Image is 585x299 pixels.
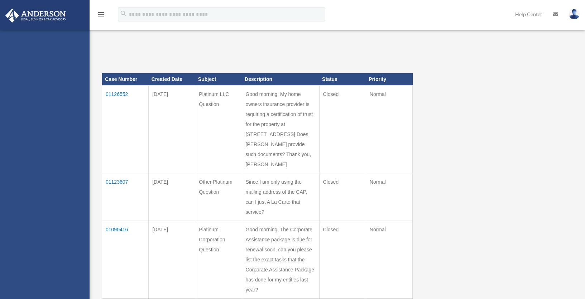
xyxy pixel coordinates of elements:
th: Case Number [102,73,149,85]
th: Description [242,73,319,85]
td: Closed [319,85,366,173]
td: Closed [319,173,366,221]
th: Created Date [149,73,195,85]
td: Closed [319,221,366,298]
td: [DATE] [149,85,195,173]
td: Normal [366,85,412,173]
td: Normal [366,221,412,298]
i: menu [97,10,105,19]
td: Good morning, The Corporate Assistance package is due for renewal soon, can you please list the e... [242,221,319,298]
td: Since I am only using the mailing address of the CAP, can I just A La Carte that service? [242,173,319,221]
img: Anderson Advisors Platinum Portal [3,9,68,23]
td: Platinum LLC Question [195,85,242,173]
td: Other Platinum Question [195,173,242,221]
td: 01126552 [102,85,149,173]
a: menu [97,13,105,19]
td: 01090416 [102,221,149,298]
td: Platinum Corporation Question [195,221,242,298]
td: [DATE] [149,221,195,298]
th: Status [319,73,366,85]
td: [DATE] [149,173,195,221]
td: Normal [366,173,412,221]
td: 01123607 [102,173,149,221]
th: Priority [366,73,412,85]
i: search [120,10,128,18]
img: User Pic [569,9,580,19]
td: Good morning, My home owners insurance provider is requiring a certification of trust for the pro... [242,85,319,173]
th: Subject [195,73,242,85]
